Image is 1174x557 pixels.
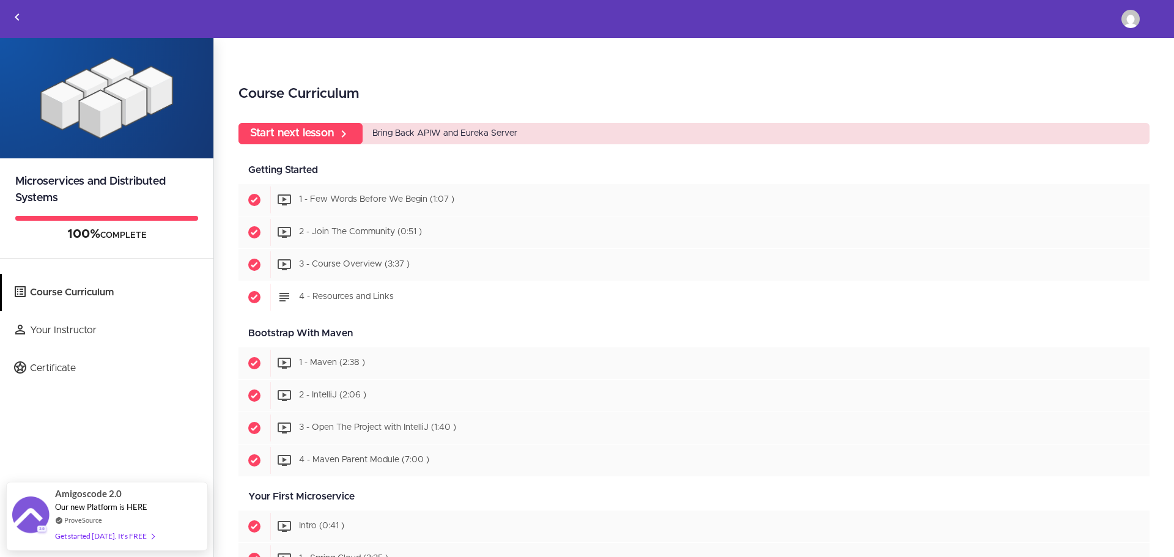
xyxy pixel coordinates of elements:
[238,444,1150,476] a: Completed item 4 - Maven Parent Module (7:00 )
[55,487,122,501] span: Amigoscode 2.0
[238,347,1150,379] a: Completed item 1 - Maven (2:38 )
[238,216,270,248] span: Completed item
[55,502,147,512] span: Our new Platform is HERE
[238,444,270,476] span: Completed item
[299,522,344,531] span: Intro (0:41 )
[238,347,270,379] span: Completed item
[299,456,429,465] span: 4 - Maven Parent Module (7:00 )
[238,320,1150,347] div: Bootstrap With Maven
[2,350,213,387] a: Certificate
[238,380,270,411] span: Completed item
[64,515,102,525] a: ProveSource
[238,84,1150,105] h2: Course Curriculum
[299,359,365,367] span: 1 - Maven (2:38 )
[299,424,456,432] span: 3 - Open The Project with IntelliJ (1:40 )
[238,184,270,216] span: Completed item
[238,511,1150,542] a: Completed item Intro (0:41 )
[372,129,517,138] span: Bring Back APIW and Eureka Server
[238,380,1150,411] a: Completed item 2 - IntelliJ (2:06 )
[67,228,100,240] span: 100%
[10,10,24,24] svg: Back to courses
[238,184,1150,216] a: Completed item 1 - Few Words Before We Begin (1:07 )
[12,496,49,536] img: provesource social proof notification image
[2,274,213,311] a: Course Curriculum
[15,227,198,243] div: COMPLETE
[55,529,154,543] div: Get started [DATE]. It's FREE
[238,216,1150,248] a: Completed item 2 - Join The Community (0:51 )
[238,412,1150,444] a: Completed item 3 - Open The Project with IntelliJ (1:40 )
[299,391,366,400] span: 2 - IntelliJ (2:06 )
[238,249,1150,281] a: Completed item 3 - Course Overview (3:37 )
[238,157,1150,184] div: Getting Started
[299,293,394,301] span: 4 - Resources and Links
[238,249,270,281] span: Completed item
[238,511,270,542] span: Completed item
[238,483,1150,511] div: Your First Microservice
[1121,10,1140,28] img: aymentli@gmail.com
[1,1,34,37] a: Back to courses
[238,412,270,444] span: Completed item
[2,312,213,349] a: Your Instructor
[238,123,363,144] a: Start next lesson
[238,281,270,313] span: Completed item
[238,281,1150,313] a: Completed item 4 - Resources and Links
[299,260,410,269] span: 3 - Course Overview (3:37 )
[299,228,422,237] span: 2 - Join The Community (0:51 )
[299,196,454,204] span: 1 - Few Words Before We Begin (1:07 )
